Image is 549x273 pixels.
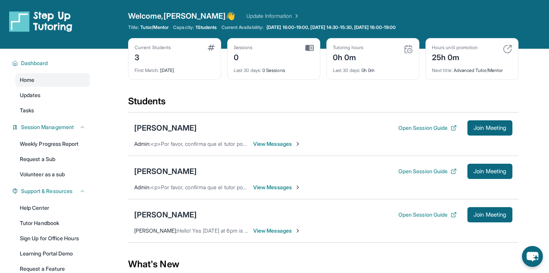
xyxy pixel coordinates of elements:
div: Students [128,95,518,112]
img: Chevron-Right [295,141,301,147]
span: Support & Resources [21,187,72,195]
span: Session Management [21,123,74,131]
span: Home [20,76,34,84]
button: Join Meeting [467,120,512,136]
button: Support & Resources [18,187,85,195]
span: Tasks [20,107,34,114]
div: [PERSON_NAME] [134,123,197,133]
span: View Messages [253,140,301,148]
div: 0h 0m [333,51,363,63]
span: View Messages [253,184,301,191]
a: Learning Portal Demo [15,247,90,260]
div: [PERSON_NAME] [134,209,197,220]
img: Chevron Right [292,12,300,20]
span: Join Meeting [474,126,506,130]
span: Dashboard [21,59,48,67]
span: <p>Por favor, confirma que el tutor podrá asistir a tu primera hora de reunión asignada antes de ... [151,140,433,147]
div: 0 [234,51,253,63]
a: [DATE] 16:00-19:00, [DATE] 14:30-15:30, [DATE] 16:00-19:00 [265,24,397,30]
button: Join Meeting [467,207,512,222]
a: Update Information [246,12,300,20]
div: 0 Sessions [234,63,314,73]
span: Tutor/Mentor [140,24,169,30]
button: Open Session Guide [398,211,457,219]
button: Open Session Guide [398,124,457,132]
div: Tutoring hours [333,45,363,51]
span: Join Meeting [474,212,506,217]
span: First Match : [135,67,159,73]
button: Join Meeting [467,164,512,179]
span: Admin : [134,140,151,147]
img: card [305,45,314,51]
button: Open Session Guide [398,168,457,175]
span: <p>Por favor, confirma que el tutor podrá asistir a tu primera hora de reunión asignada antes de ... [151,184,433,190]
img: card [404,45,413,54]
span: Title: [128,24,139,30]
a: Volunteer as a sub [15,168,90,181]
a: Request a Sub [15,152,90,166]
span: View Messages [253,227,301,235]
img: Chevron-Right [295,184,301,190]
a: Sign Up for Office Hours [15,231,90,245]
span: 1 Students [196,24,217,30]
span: [DATE] 16:00-19:00, [DATE] 14:30-15:30, [DATE] 16:00-19:00 [266,24,396,30]
img: card [503,45,512,54]
img: card [208,45,215,51]
span: Current Availability: [222,24,263,30]
span: Last 30 days : [333,67,360,73]
span: Last 30 days : [234,67,261,73]
div: [PERSON_NAME] [134,166,197,177]
span: Admin : [134,184,151,190]
span: Capacity: [173,24,194,30]
span: [PERSON_NAME] : [134,227,177,234]
a: Tasks [15,104,90,117]
img: logo [9,11,72,32]
a: Updates [15,88,90,102]
span: Next title : [432,67,453,73]
div: Current Students [135,45,171,51]
span: Hello! Yes [DATE] at 6pm is great! [177,227,258,234]
div: Sessions [234,45,253,51]
a: Help Center [15,201,90,215]
span: Welcome, [PERSON_NAME] 👋 [128,11,236,21]
span: Updates [20,91,41,99]
span: Join Meeting [474,169,506,174]
a: Weekly Progress Report [15,137,90,151]
div: 0h 0m [333,63,413,73]
div: 3 [135,51,171,63]
button: Dashboard [18,59,85,67]
div: Hours until promotion [432,45,478,51]
a: Tutor Handbook [15,216,90,230]
a: Home [15,73,90,87]
div: Advanced Tutor/Mentor [432,63,512,73]
div: [DATE] [135,63,215,73]
button: chat-button [522,246,543,267]
img: Chevron-Right [295,228,301,234]
button: Session Management [18,123,85,131]
div: 25h 0m [432,51,478,63]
